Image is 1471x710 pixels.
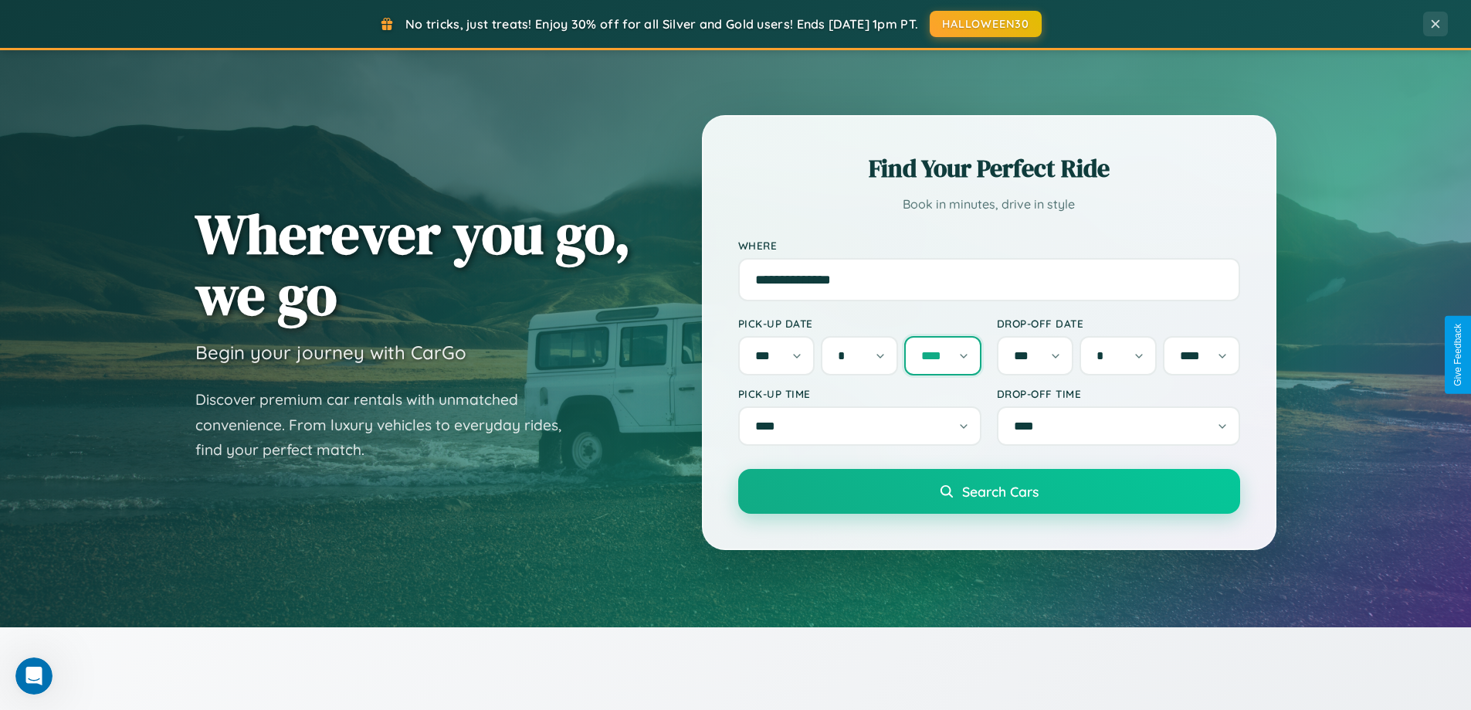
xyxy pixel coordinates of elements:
[195,387,581,463] p: Discover premium car rentals with unmatched convenience. From luxury vehicles to everyday rides, ...
[195,203,631,325] h1: Wherever you go, we go
[738,193,1240,216] p: Book in minutes, drive in style
[738,387,981,400] label: Pick-up Time
[962,483,1039,500] span: Search Cars
[738,151,1240,185] h2: Find Your Perfect Ride
[997,317,1240,330] label: Drop-off Date
[1452,324,1463,386] div: Give Feedback
[738,317,981,330] label: Pick-up Date
[15,657,53,695] iframe: Intercom live chat
[405,16,918,32] span: No tricks, just treats! Enjoy 30% off for all Silver and Gold users! Ends [DATE] 1pm PT.
[930,11,1042,37] button: HALLOWEEN30
[738,469,1240,514] button: Search Cars
[997,387,1240,400] label: Drop-off Time
[738,239,1240,252] label: Where
[195,341,466,364] h3: Begin your journey with CarGo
